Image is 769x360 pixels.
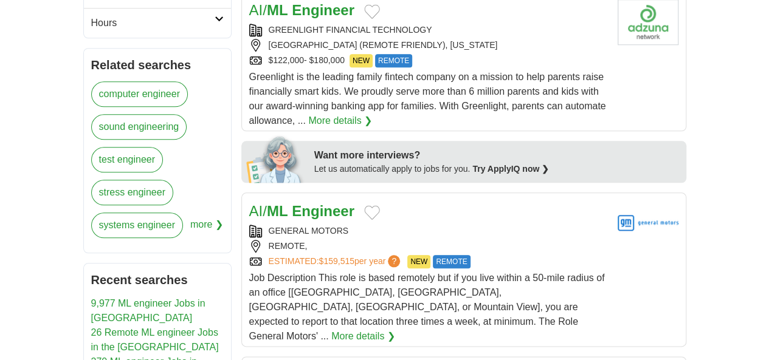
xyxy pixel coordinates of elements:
div: Let us automatically apply to jobs for you. [314,163,679,175]
span: Job Description This role is based remotely but if you live within a 50-mile radius of an office ... [249,273,605,341]
span: ? [388,255,400,267]
div: $122,000- $180,000 [249,54,608,67]
div: Want more interviews? [314,148,679,163]
button: Add to favorite jobs [364,205,380,220]
img: apply-iq-scientist.png [246,134,305,183]
strong: ML [267,2,288,18]
h2: Recent searches [91,271,224,289]
div: [GEOGRAPHIC_DATA] (REMOTE FRIENDLY), [US_STATE] [249,39,608,52]
a: ESTIMATED:$159,515per year? [269,255,403,268]
a: computer engineer [91,81,188,107]
a: 9,977 ML engineer Jobs in [GEOGRAPHIC_DATA] [91,298,205,323]
a: AI/ML Engineer [249,203,354,219]
button: Add to favorite jobs [364,4,380,19]
a: AI/ML Engineer [249,2,354,18]
span: $159,515 [319,256,354,266]
strong: Engineer [292,2,354,18]
div: REMOTE, [249,240,608,253]
span: NEW [407,255,430,268]
a: systems engineer [91,212,183,238]
h2: Related searches [91,56,224,74]
span: REMOTE [433,255,470,268]
strong: Engineer [292,203,354,219]
span: more ❯ [190,212,223,245]
a: GENERAL MOTORS [269,226,348,236]
span: NEW [350,54,373,67]
strong: ML [267,203,288,219]
a: test engineer [91,147,164,172]
div: GREENLIGHT FINANCIAL TECHNOLOGY [249,24,608,36]
img: General Motors logo [618,200,678,246]
span: REMOTE [375,54,412,67]
a: Try ApplyIQ now ❯ [472,164,549,174]
a: Hours [84,8,231,38]
a: More details ❯ [331,329,395,344]
a: More details ❯ [308,114,372,128]
a: sound engineering [91,114,187,140]
span: Greenlight is the leading family fintech company on a mission to help parents raise financially s... [249,72,606,126]
h2: Hours [91,16,215,30]
a: 26 Remote ML engineer Jobs in the [GEOGRAPHIC_DATA] [91,327,219,352]
a: stress engineer [91,180,173,205]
